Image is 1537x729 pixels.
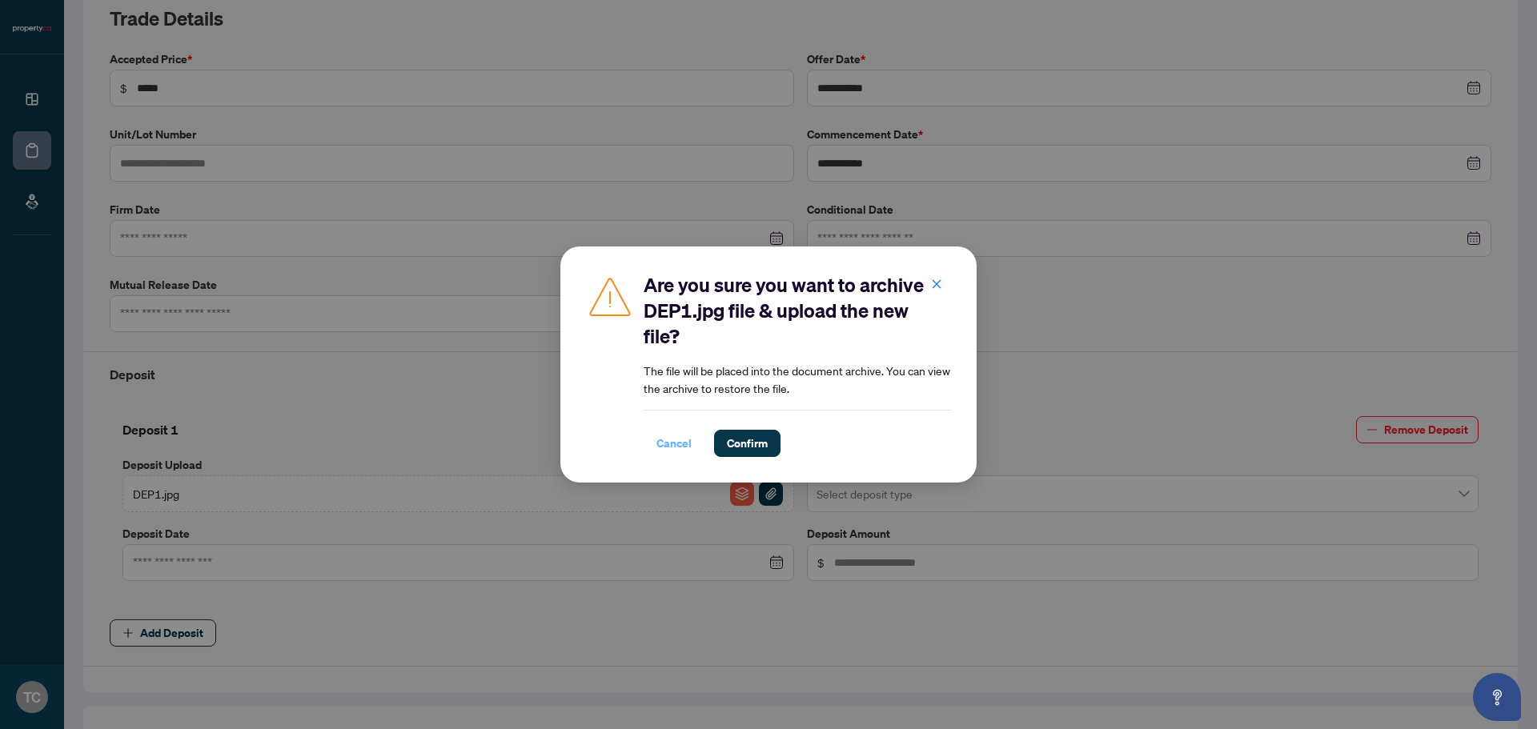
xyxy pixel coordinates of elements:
h2: Are you sure you want to archive DEP1.jpg file & upload the new file? [644,272,951,349]
img: Caution Icon [586,272,634,320]
button: Cancel [644,430,704,457]
button: Confirm [714,430,781,457]
span: close [931,278,942,290]
div: The file will be placed into the document archive. You can view the archive to restore the file. [644,272,951,457]
button: Open asap [1473,673,1521,721]
span: Cancel [656,431,692,456]
span: Confirm [727,431,768,456]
